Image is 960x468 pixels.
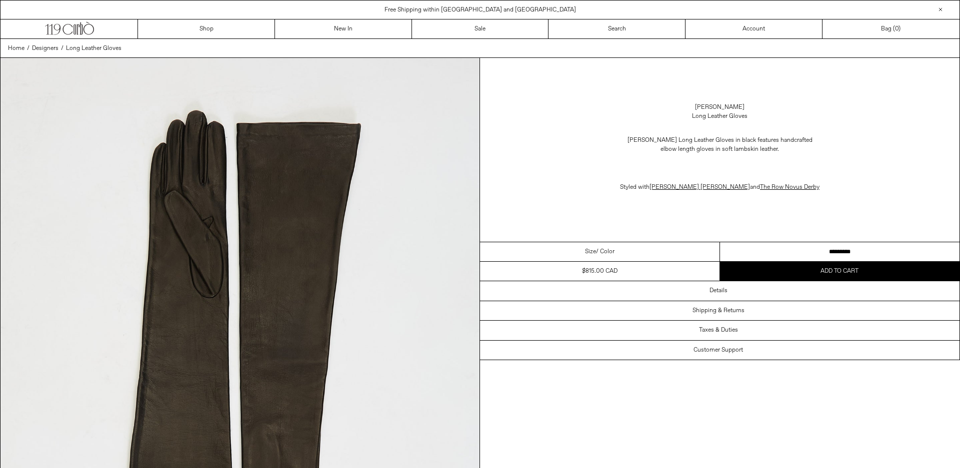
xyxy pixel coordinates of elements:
a: [PERSON_NAME] [PERSON_NAME] [649,183,750,191]
a: The Row Novus Derby [760,183,819,191]
a: Sale [412,19,549,38]
a: Designers [32,44,58,53]
h3: Customer Support [693,347,743,354]
a: Bag () [822,19,959,38]
span: / [27,44,29,53]
span: Size [585,247,596,256]
span: Home [8,44,24,52]
div: Long Leather Gloves [692,112,747,121]
div: $815.00 CAD [582,267,617,276]
p: [PERSON_NAME] Long Leather Gloves in black features h [620,131,820,159]
a: Account [685,19,822,38]
span: / [61,44,63,53]
span: / Color [596,247,614,256]
span: Add to cart [820,267,858,275]
h3: Details [709,287,727,294]
span: Designers [32,44,58,52]
h3: Taxes & Duties [699,327,738,334]
span: Long Leather Gloves [66,44,121,52]
h3: Shipping & Returns [692,307,744,314]
span: 0 [895,25,898,33]
a: Shop [138,19,275,38]
span: Styled with and [620,183,819,191]
a: Search [548,19,685,38]
a: [PERSON_NAME] [695,103,744,112]
a: Long Leather Gloves [66,44,121,53]
a: Home [8,44,24,53]
button: Add to cart [720,262,960,281]
span: ) [895,24,900,33]
a: Free Shipping within [GEOGRAPHIC_DATA] and [GEOGRAPHIC_DATA] [384,6,576,14]
a: New In [275,19,412,38]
